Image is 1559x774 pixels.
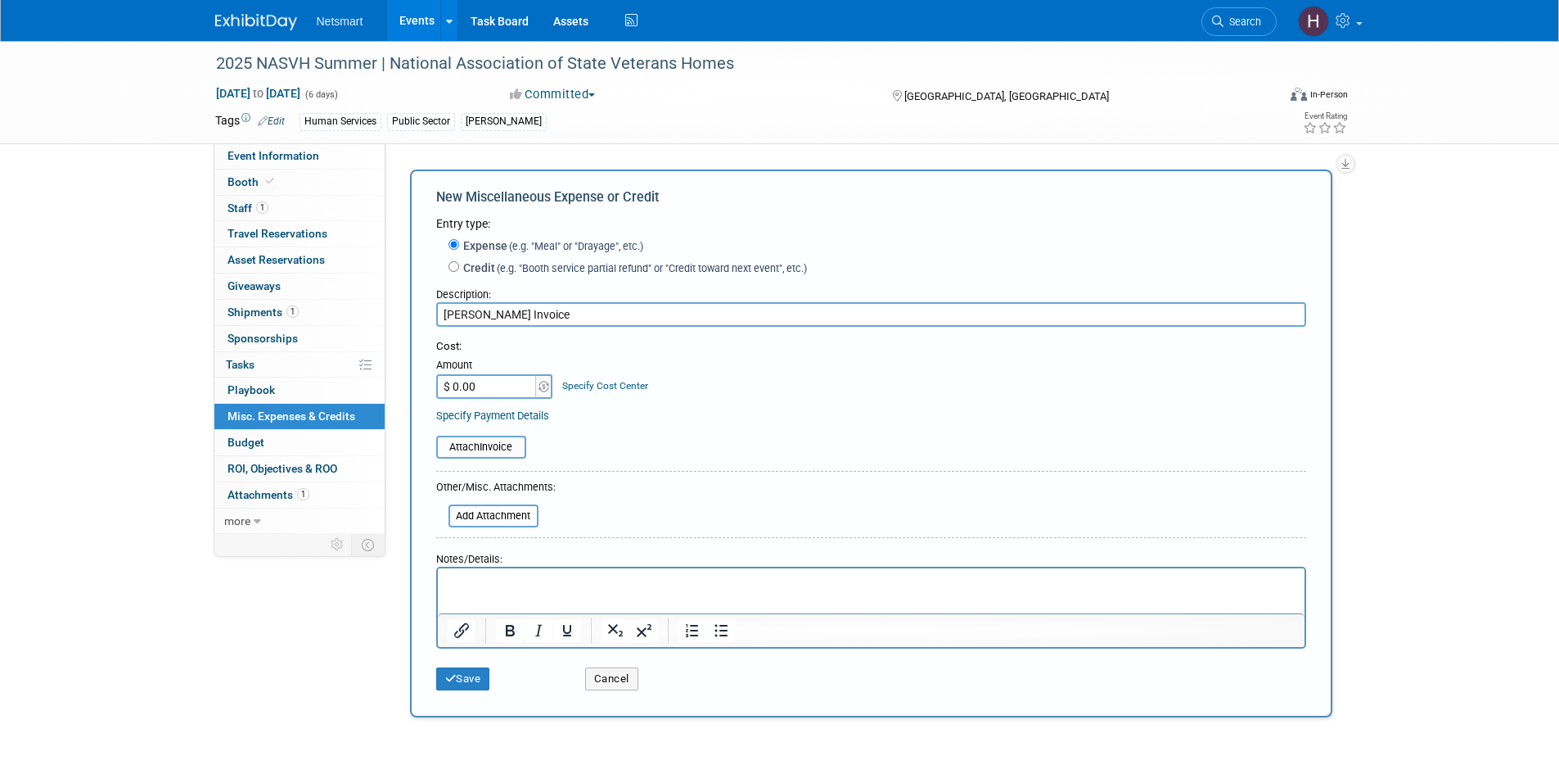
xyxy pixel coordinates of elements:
a: Asset Reservations [214,247,385,273]
span: Booth [228,175,277,188]
span: Tasks [226,358,255,371]
span: Staff [228,201,268,215]
button: Italic [525,619,552,642]
button: Cancel [585,668,638,690]
div: Amount [436,358,555,374]
button: Bullet list [707,619,735,642]
button: Underline [553,619,581,642]
div: Public Sector [387,113,455,130]
button: Save [436,668,490,690]
a: Misc. Expenses & Credits [214,404,385,429]
div: Cost: [436,339,1306,355]
div: New Miscellaneous Expense or Credit [436,188,1306,215]
a: Specify Cost Center [562,380,648,392]
a: Shipments1 [214,300,385,325]
label: Expense [459,238,643,254]
a: Tasks [214,352,385,378]
button: Insert/edit link [448,619,475,642]
div: Description: [436,280,1306,302]
a: Staff1 [214,196,385,221]
button: Subscript [602,619,629,642]
a: more [214,509,385,534]
span: Shipments [228,306,299,319]
div: Event Rating [1303,112,1347,120]
a: Playbook [214,378,385,403]
span: Misc. Expenses & Credits [228,410,355,423]
div: Event Format [1180,85,1349,110]
label: Credit [459,260,807,276]
iframe: Rich Text Area [438,568,1304,613]
span: Asset Reservations [228,253,325,266]
span: Netsmart [317,15,363,28]
span: Budget [228,436,264,449]
a: Attachments1 [214,482,385,508]
a: Specify Payment Details [436,410,549,422]
a: Search [1201,7,1277,36]
a: Budget [214,430,385,455]
span: ROI, Objectives & ROO [228,462,337,475]
button: Numbered list [678,619,706,642]
div: Human Services [300,113,381,130]
div: Notes/Details: [436,545,1306,567]
button: Bold [496,619,524,642]
td: Toggle Event Tabs [351,534,385,555]
td: Tags [215,112,285,131]
span: Travel Reservations [228,227,327,240]
span: [GEOGRAPHIC_DATA], [GEOGRAPHIC_DATA] [904,90,1109,102]
button: Superscript [630,619,658,642]
span: 1 [286,306,299,318]
span: Giveaways [228,279,281,292]
div: 2025 NASVH Summer | National Association of State Veterans Homes [210,49,1252,79]
span: to [250,87,266,100]
span: 1 [256,201,268,214]
div: In-Person [1309,88,1348,101]
span: Attachments [228,488,309,501]
a: ROI, Objectives & ROO [214,456,385,482]
img: ExhibitDay [215,14,297,30]
img: Format-Inperson.png [1291,88,1307,101]
td: Personalize Event Tab Strip [323,534,352,555]
button: Committed [504,86,602,103]
span: (e.g. "Booth service partial refund" or "Credit toward next event", etc.) [495,262,807,274]
span: Event Information [228,149,319,162]
div: Other/Misc. Attachments: [436,480,556,499]
a: Giveaways [214,274,385,299]
span: 1 [297,488,309,500]
a: Travel Reservations [214,221,385,247]
span: Sponsorships [228,332,298,345]
a: Edit [258,115,285,127]
a: Event Information [214,143,385,169]
span: (6 days) [304,89,338,100]
span: more [224,514,250,527]
a: Sponsorships [214,326,385,351]
img: Hannah Norsworthy [1298,6,1329,37]
i: Booth reservation complete [266,177,274,186]
span: Playbook [228,383,275,396]
span: (e.g. "Meal" or "Drayage", etc.) [507,240,643,252]
span: Search [1223,16,1261,28]
a: Booth [214,170,385,195]
div: [PERSON_NAME] [461,113,547,130]
div: Entry type: [436,215,1306,232]
span: [DATE] [DATE] [215,86,301,101]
